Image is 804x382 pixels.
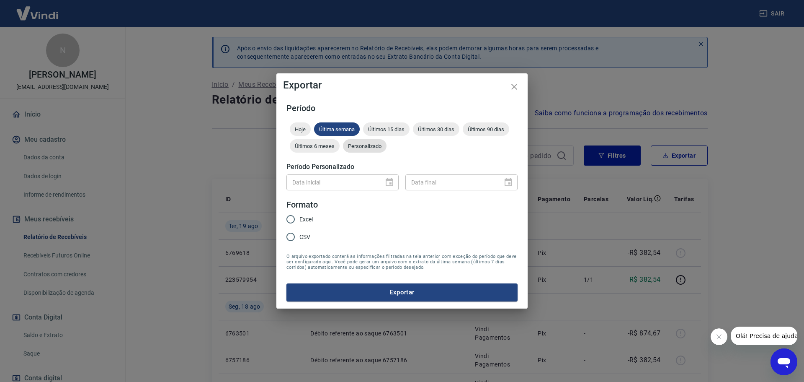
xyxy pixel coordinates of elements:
span: Personalizado [343,143,387,149]
div: Personalizado [343,139,387,153]
iframe: Mensagem da empresa [731,327,797,345]
h4: Exportar [283,80,521,90]
div: Últimos 6 meses [290,139,340,153]
h5: Período Personalizado [286,163,518,171]
div: Últimos 30 dias [413,122,459,136]
iframe: Fechar mensagem [711,328,727,345]
input: DD/MM/YYYY [405,174,497,190]
iframe: Botão para abrir a janela de mensagens [770,348,797,375]
button: close [504,77,524,97]
span: Excel [299,215,313,224]
span: CSV [299,233,310,242]
span: O arquivo exportado conterá as informações filtradas na tela anterior com exceção do período que ... [286,254,518,270]
span: Últimos 6 meses [290,143,340,149]
div: Últimos 15 dias [363,122,410,136]
input: DD/MM/YYYY [286,174,378,190]
span: Olá! Precisa de ajuda? [5,6,70,13]
div: Última semana [314,122,360,136]
span: Última semana [314,126,360,133]
span: Últimos 90 dias [463,126,509,133]
span: Últimos 15 dias [363,126,410,133]
div: Últimos 90 dias [463,122,509,136]
legend: Formato [286,199,318,211]
button: Exportar [286,283,518,301]
div: Hoje [290,122,311,136]
span: Últimos 30 dias [413,126,459,133]
span: Hoje [290,126,311,133]
h5: Período [286,104,518,112]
